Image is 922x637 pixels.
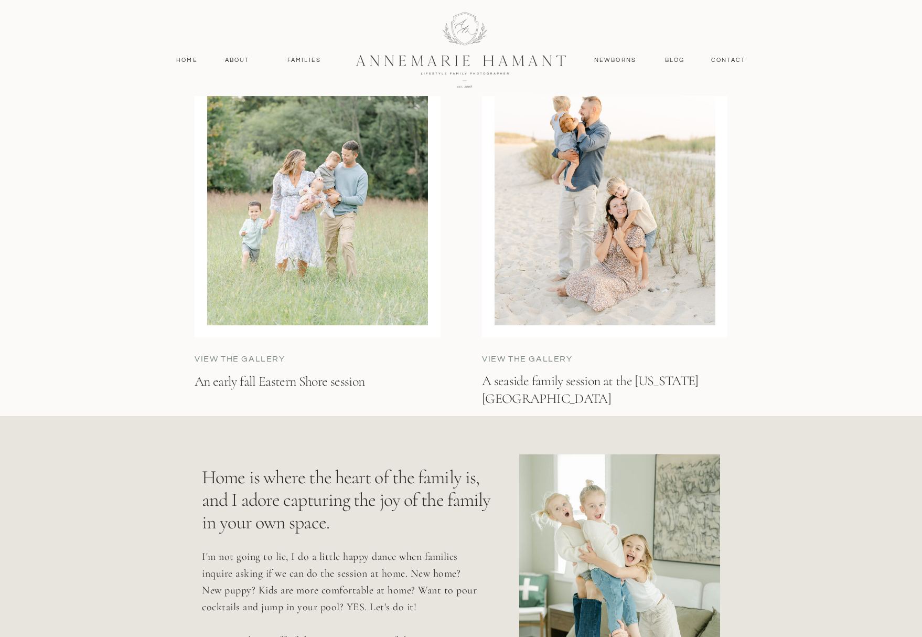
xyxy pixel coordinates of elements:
a: Home [171,56,202,65]
a: An early fall Eastern Shore session [195,373,427,424]
a: view the gallery [482,353,640,365]
a: About [222,56,252,65]
a: Blog [662,56,687,65]
a: A seaside family session at the [US_STATE][GEOGRAPHIC_DATA] [482,372,719,423]
a: View the gallery [195,353,352,365]
p: Home is where the heart of the family is, and I adore capturing the joy of the family in your own... [202,466,506,555]
a: contact [705,56,751,65]
a: Newborns [590,56,640,65]
a: Families [281,56,328,65]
